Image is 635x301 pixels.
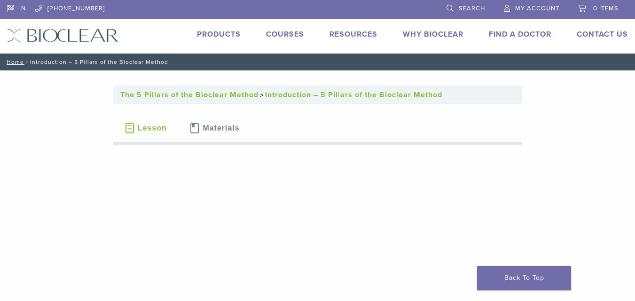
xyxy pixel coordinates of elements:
a: The 5 Pillars of the Bioclear Method [120,90,259,100]
img: Bioclear [7,29,118,42]
a: Back To Top [477,266,571,290]
span: Materials [203,124,239,132]
a: Why Bioclear [403,30,463,39]
span: My Account [515,5,559,12]
a: Introduction – 5 Pillars of the Bioclear Method [265,90,442,100]
span: / [24,60,30,64]
a: Courses [266,30,304,39]
span: 0 items [593,5,619,12]
a: Home [4,59,24,65]
span: Lesson [138,124,167,132]
a: Find A Doctor [489,30,551,39]
a: Resources [329,30,377,39]
a: Contact Us [577,30,628,39]
span: Search [459,5,485,12]
a: Products [197,30,241,39]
